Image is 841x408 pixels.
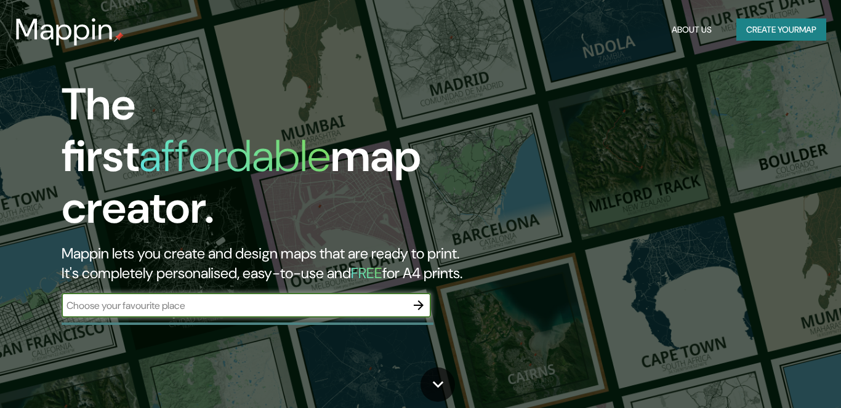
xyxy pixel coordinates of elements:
[62,298,406,313] input: Choose your favourite place
[667,18,717,41] button: About Us
[114,32,124,42] img: mappin-pin
[351,263,382,282] h5: FREE
[736,18,826,41] button: Create yourmap
[62,79,482,244] h1: The first map creator.
[15,12,114,47] h3: Mappin
[62,244,482,283] h2: Mappin lets you create and design maps that are ready to print. It's completely personalised, eas...
[139,127,331,185] h1: affordable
